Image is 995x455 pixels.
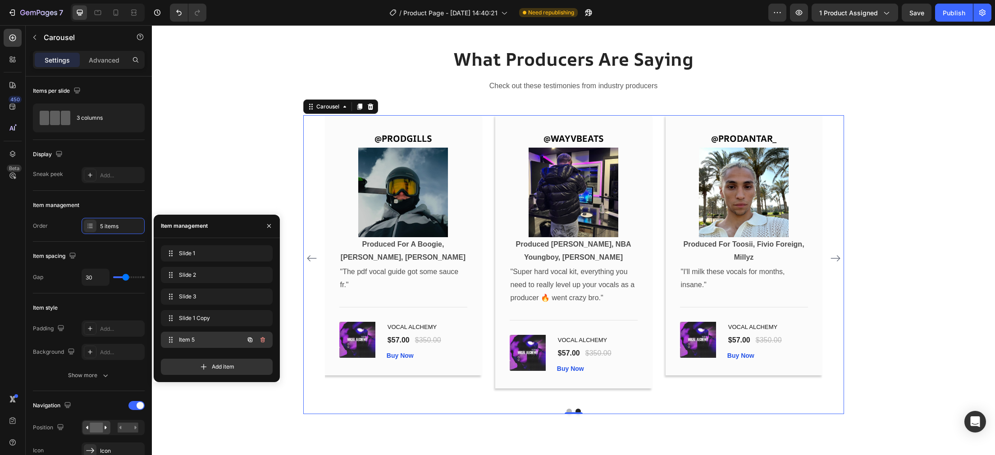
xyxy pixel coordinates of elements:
button: Buy Now [405,339,432,348]
button: Carousel Next Arrow [676,226,691,240]
div: 5 items [100,222,142,230]
div: Display [33,149,64,161]
button: Publish [935,4,973,22]
input: Auto [82,269,109,285]
img: gempages_578342185829663506-dd3c30f3-f21f-4ccf-8211-a953bef9d7b9.jpg [377,122,466,212]
span: / [399,8,402,18]
div: $57.00 [575,309,599,321]
div: $57.00 [235,309,259,321]
p: Produced For A Boogie, [PERSON_NAME], [PERSON_NAME] [188,213,315,239]
span: Save [909,9,924,17]
p: "Super hard vocal kit, everything you need to really level up your vocals as a producer 🔥 went cr... [359,240,485,279]
iframe: Design area [152,25,995,455]
div: Sneak peek [33,170,63,178]
p: @PRODANTAR_ [529,105,655,122]
button: Save [902,4,931,22]
div: Show more [68,371,110,380]
span: Product Page - [DATE] 14:40:21 [403,8,497,18]
p: @PRODGILLS [188,105,315,122]
div: Items per slide [33,85,82,97]
div: Carousel [163,77,189,86]
div: $57.00 [405,322,429,334]
div: Beta [7,165,22,172]
div: Item spacing [33,250,78,262]
div: 3 columns [77,108,132,128]
p: Settings [45,55,70,65]
div: 450 [9,96,22,103]
span: Slide 3 [179,293,251,301]
h1: VOCAL ALCHEMY [575,297,656,307]
button: Show more [33,367,145,383]
div: Undo/Redo [170,4,206,22]
div: Background [33,346,77,358]
div: Item style [33,304,58,312]
p: @WAYVBEATS [359,105,485,122]
p: Carousel [44,32,120,43]
p: Produced For Toosii, Fivio Foreign, Millyz [529,213,655,239]
p: "I'll milk these vocals for months, insane." [529,240,655,266]
p: "The pdf vocal guide got some sauce fr." [188,240,315,266]
div: Publish [943,8,965,18]
button: 7 [4,4,67,22]
div: $350.00 [603,309,631,321]
div: Icon [100,447,142,455]
span: Item 5 [179,336,230,344]
span: Slide 1 Copy [179,314,251,322]
span: Slide 2 [179,271,251,279]
button: Buy Now [235,326,262,335]
h1: VOCAL ALCHEMY [405,310,486,320]
div: Position [33,422,66,434]
div: Item management [161,222,208,230]
div: Icon [33,446,44,455]
span: 1 product assigned [819,8,878,18]
div: Gap [33,273,43,281]
p: Produced [PERSON_NAME], NBA Youngboy, [PERSON_NAME] [359,213,485,239]
div: Open Intercom Messenger [964,411,986,432]
div: Add... [100,171,142,180]
button: Carousel Back Arrow [153,226,167,240]
button: Buy Now [575,326,602,335]
button: Dot [424,383,429,389]
button: Dot [415,383,420,389]
div: Add... [100,348,142,356]
div: Add... [100,325,142,333]
div: $350.00 [433,322,461,334]
span: Slide 1 [179,249,251,257]
div: Navigation [33,400,73,412]
div: Item management [33,201,79,209]
div: Padding [33,323,66,335]
div: Order [33,222,48,230]
p: Check out these testimonies from industry producers [152,54,691,68]
span: Need republishing [528,9,574,17]
img: gempages_578342185829663506-c56594c8-627c-4d0c-b634-8e7867a97ccc.jpg [547,122,637,212]
img: gempages_578342185829663506-13247dbe-643f-4710-a0e5-2eb5ca6a3cf9.jpg [206,122,296,212]
span: Add item [212,363,234,371]
p: 7 [59,7,63,18]
p: Advanced [89,55,119,65]
h1: VOCAL ALCHEMY [235,297,315,307]
button: 1 product assigned [812,4,898,22]
div: $350.00 [262,309,290,321]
